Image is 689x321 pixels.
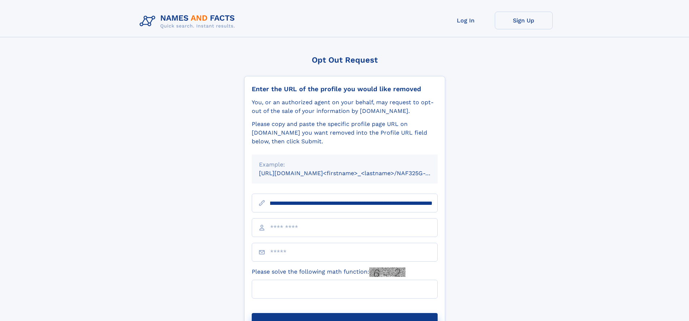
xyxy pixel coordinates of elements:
[495,12,553,29] a: Sign Up
[252,120,438,146] div: Please copy and paste the specific profile page URL on [DOMAIN_NAME] you want removed into the Pr...
[137,12,241,31] img: Logo Names and Facts
[252,98,438,115] div: You, or an authorized agent on your behalf, may request to opt-out of the sale of your informatio...
[244,55,445,64] div: Opt Out Request
[259,160,430,169] div: Example:
[437,12,495,29] a: Log In
[259,170,451,177] small: [URL][DOMAIN_NAME]<firstname>_<lastname>/NAF325G-xxxxxxxx
[252,267,405,277] label: Please solve the following math function:
[252,85,438,93] div: Enter the URL of the profile you would like removed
